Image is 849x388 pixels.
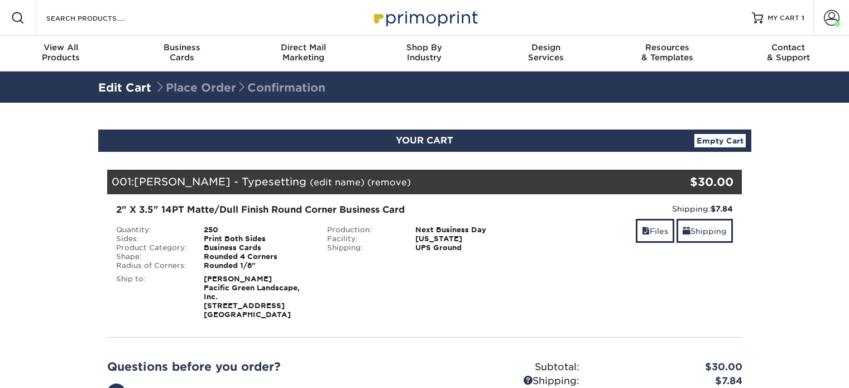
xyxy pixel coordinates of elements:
div: Quantity: [108,226,196,234]
a: Shop ByIndustry [364,36,485,71]
div: $30.00 [636,174,734,190]
span: MY CART [768,13,799,23]
a: Resources& Templates [606,36,727,71]
span: files [642,227,650,236]
div: UPS Ground [407,243,530,252]
div: Marketing [243,42,364,63]
a: Direct MailMarketing [243,36,364,71]
div: Ship to: [108,275,196,319]
div: $30.00 [588,360,751,375]
div: Rounded 1/8" [195,261,319,270]
div: Shipping: [539,203,733,214]
a: Shipping [677,219,733,243]
div: Cards [121,42,242,63]
a: (edit name) [310,177,364,188]
span: Business [121,42,242,52]
img: Primoprint [369,6,481,30]
div: 001: [107,170,636,194]
span: Resources [606,42,727,52]
div: & Support [728,42,849,63]
div: Subtotal: [425,360,588,375]
strong: [PERSON_NAME] Pacific Green Landscape, Inc. [STREET_ADDRESS] [GEOGRAPHIC_DATA] [204,275,300,319]
div: Product Category: [108,243,196,252]
span: Design [485,42,606,52]
span: [PERSON_NAME] - Typesetting [134,175,306,188]
div: Next Business Day [407,226,530,234]
a: (remove) [367,177,411,188]
div: & Templates [606,42,727,63]
div: Radius of Corners: [108,261,196,270]
div: 250 [195,226,319,234]
a: BusinessCards [121,36,242,71]
div: [US_STATE] [407,234,530,243]
div: 2" X 3.5" 14PT Matte/Dull Finish Round Corner Business Card [116,203,522,217]
div: Rounded 4 Corners [195,252,319,261]
div: Business Cards [195,243,319,252]
h2: Questions before you order? [107,360,416,373]
a: Edit Cart [98,81,151,94]
span: 1 [802,14,804,22]
div: Sides: [108,234,196,243]
span: Place Order Confirmation [155,81,325,94]
div: Print Both Sides [195,234,319,243]
span: shipping [683,227,690,236]
a: Contact& Support [728,36,849,71]
div: Facility: [319,234,407,243]
input: SEARCH PRODUCTS..... [45,11,154,25]
div: Shape: [108,252,196,261]
span: Direct Mail [243,42,364,52]
a: DesignServices [485,36,606,71]
a: Empty Cart [694,134,746,147]
div: Shipping: [319,243,407,252]
span: Shop By [364,42,485,52]
strong: $7.84 [711,204,733,213]
span: YOUR CART [396,135,453,146]
div: Industry [364,42,485,63]
a: Files [636,219,674,243]
span: Contact [728,42,849,52]
div: Services [485,42,606,63]
div: Production: [319,226,407,234]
